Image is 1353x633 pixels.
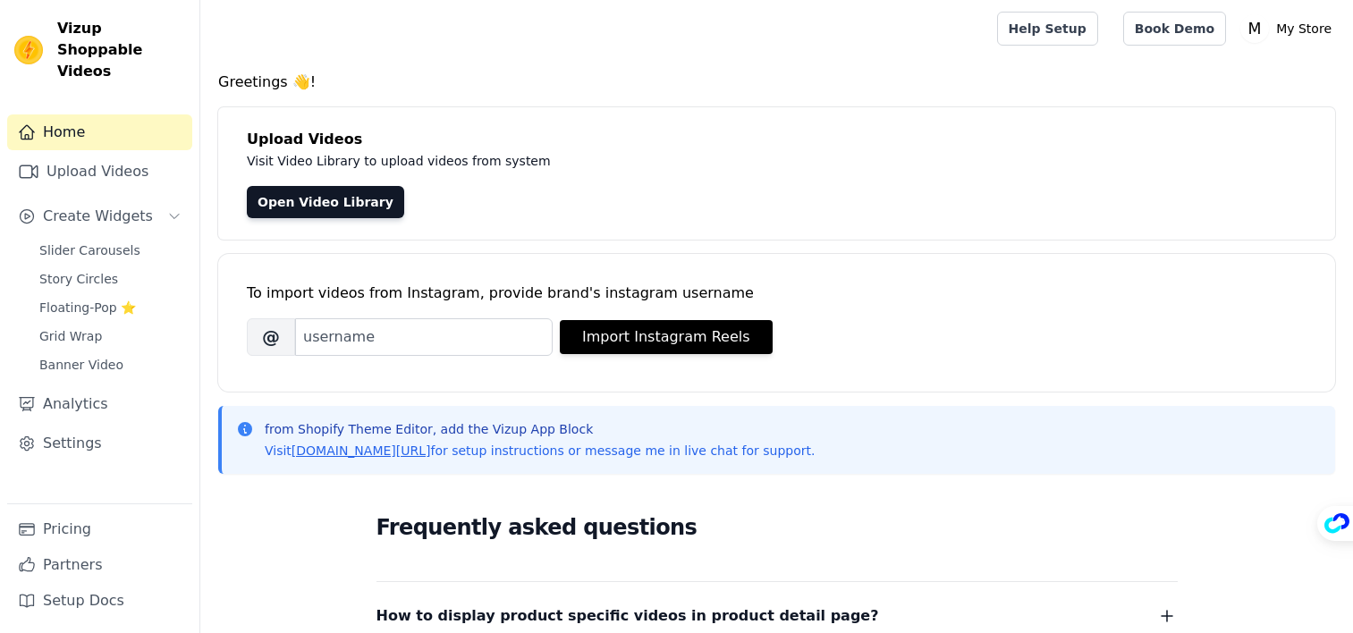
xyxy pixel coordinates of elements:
p: from Shopify Theme Editor, add the Vizup App Block [265,420,815,438]
p: Visit Video Library to upload videos from system [247,150,1048,172]
a: Open Video Library [247,186,404,218]
h4: Upload Videos [247,129,1306,150]
button: M My Store [1240,13,1339,45]
span: @ [247,318,295,356]
a: Help Setup [997,12,1098,46]
a: Banner Video [29,352,192,377]
a: Pricing [7,511,192,547]
button: Import Instagram Reels [560,320,773,354]
button: Create Widgets [7,198,192,234]
span: How to display product specific videos in product detail page? [376,603,879,629]
a: Settings [7,426,192,461]
a: Slider Carousels [29,238,192,263]
h4: Greetings 👋! [218,72,1335,93]
span: Story Circles [39,270,118,288]
input: username [295,318,553,356]
a: Home [7,114,192,150]
button: How to display product specific videos in product detail page? [376,603,1178,629]
img: Vizup [14,36,43,64]
span: Create Widgets [43,206,153,227]
a: Analytics [7,386,192,422]
h2: Frequently asked questions [376,510,1178,545]
p: Visit for setup instructions or message me in live chat for support. [265,442,815,460]
a: [DOMAIN_NAME][URL] [292,443,431,458]
a: Grid Wrap [29,324,192,349]
a: Upload Videos [7,154,192,190]
span: Grid Wrap [39,327,102,345]
a: Book Demo [1123,12,1226,46]
span: Floating-Pop ⭐ [39,299,136,316]
a: Setup Docs [7,583,192,619]
a: Floating-Pop ⭐ [29,295,192,320]
text: M [1248,20,1262,38]
span: Banner Video [39,356,123,374]
div: To import videos from Instagram, provide brand's instagram username [247,283,1306,304]
a: Partners [7,547,192,583]
p: My Store [1269,13,1339,45]
a: Story Circles [29,266,192,291]
span: Vizup Shoppable Videos [57,18,185,82]
span: Slider Carousels [39,241,140,259]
